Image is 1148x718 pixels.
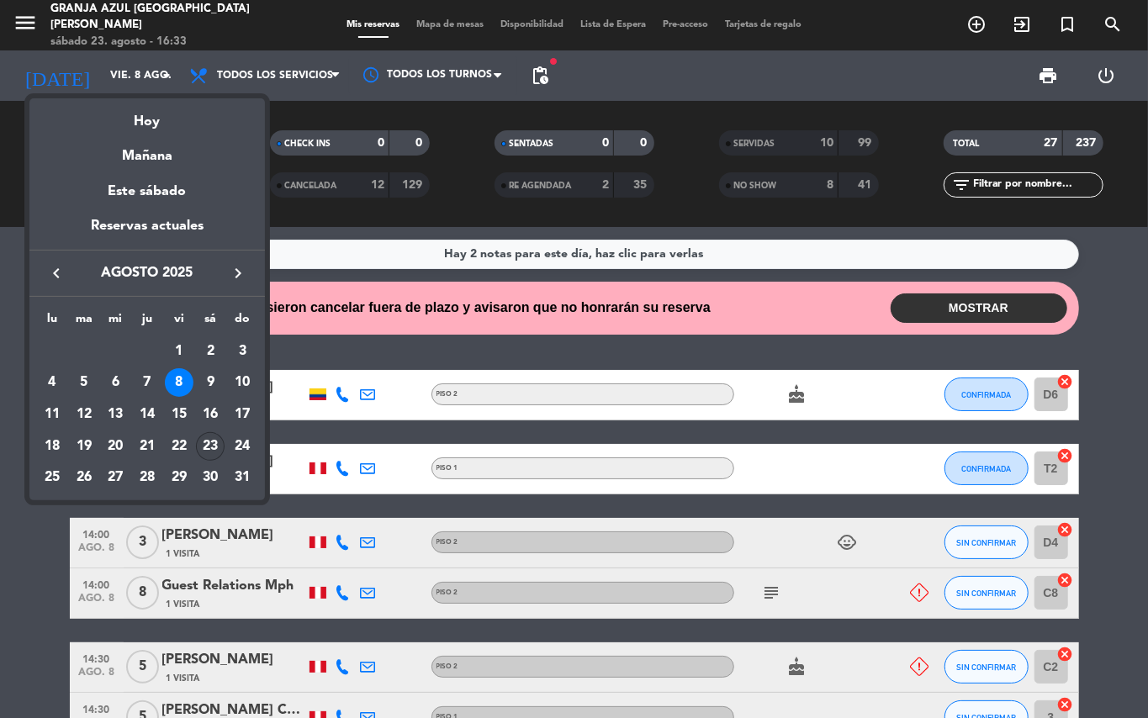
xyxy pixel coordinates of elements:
[196,368,225,397] div: 9
[99,367,131,399] td: 6 de agosto de 2025
[99,309,131,335] th: miércoles
[101,432,130,461] div: 20
[131,367,163,399] td: 7 de agosto de 2025
[165,337,193,366] div: 1
[36,399,68,430] td: 11 de agosto de 2025
[163,430,195,462] td: 22 de agosto de 2025
[133,463,161,492] div: 28
[36,430,68,462] td: 18 de agosto de 2025
[165,432,193,461] div: 22
[163,462,195,494] td: 29 de agosto de 2025
[101,368,130,397] div: 6
[165,463,193,492] div: 29
[133,368,161,397] div: 7
[195,399,227,430] td: 16 de agosto de 2025
[195,462,227,494] td: 30 de agosto de 2025
[131,430,163,462] td: 21 de agosto de 2025
[228,368,257,397] div: 10
[41,262,71,284] button: keyboard_arrow_left
[36,309,68,335] th: lunes
[29,168,265,215] div: Este sábado
[38,432,66,461] div: 18
[70,463,98,492] div: 26
[226,335,258,367] td: 3 de agosto de 2025
[195,309,227,335] th: sábado
[226,309,258,335] th: domingo
[36,367,68,399] td: 4 de agosto de 2025
[71,262,223,284] span: agosto 2025
[195,335,227,367] td: 2 de agosto de 2025
[70,432,98,461] div: 19
[46,263,66,283] i: keyboard_arrow_left
[133,432,161,461] div: 21
[165,400,193,429] div: 15
[165,368,193,397] div: 8
[68,430,100,462] td: 19 de agosto de 2025
[163,399,195,430] td: 15 de agosto de 2025
[29,98,265,133] div: Hoy
[133,400,161,429] div: 14
[226,430,258,462] td: 24 de agosto de 2025
[226,399,258,430] td: 17 de agosto de 2025
[36,335,163,367] td: AGO.
[228,337,257,366] div: 3
[228,263,248,283] i: keyboard_arrow_right
[36,462,68,494] td: 25 de agosto de 2025
[131,309,163,335] th: jueves
[70,400,98,429] div: 12
[101,463,130,492] div: 27
[228,463,257,492] div: 31
[195,430,227,462] td: 23 de agosto de 2025
[226,462,258,494] td: 31 de agosto de 2025
[226,367,258,399] td: 10 de agosto de 2025
[163,367,195,399] td: 8 de agosto de 2025
[196,337,225,366] div: 2
[163,335,195,367] td: 1 de agosto de 2025
[131,462,163,494] td: 28 de agosto de 2025
[195,367,227,399] td: 9 de agosto de 2025
[131,399,163,430] td: 14 de agosto de 2025
[101,400,130,429] div: 13
[68,309,100,335] th: martes
[99,399,131,430] td: 13 de agosto de 2025
[196,400,225,429] div: 16
[223,262,253,284] button: keyboard_arrow_right
[70,368,98,397] div: 5
[29,133,265,167] div: Mañana
[38,400,66,429] div: 11
[228,432,257,461] div: 24
[196,463,225,492] div: 30
[196,432,225,461] div: 23
[68,462,100,494] td: 26 de agosto de 2025
[99,430,131,462] td: 20 de agosto de 2025
[68,367,100,399] td: 5 de agosto de 2025
[29,215,265,250] div: Reservas actuales
[163,309,195,335] th: viernes
[68,399,100,430] td: 12 de agosto de 2025
[228,400,257,429] div: 17
[99,462,131,494] td: 27 de agosto de 2025
[38,463,66,492] div: 25
[38,368,66,397] div: 4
